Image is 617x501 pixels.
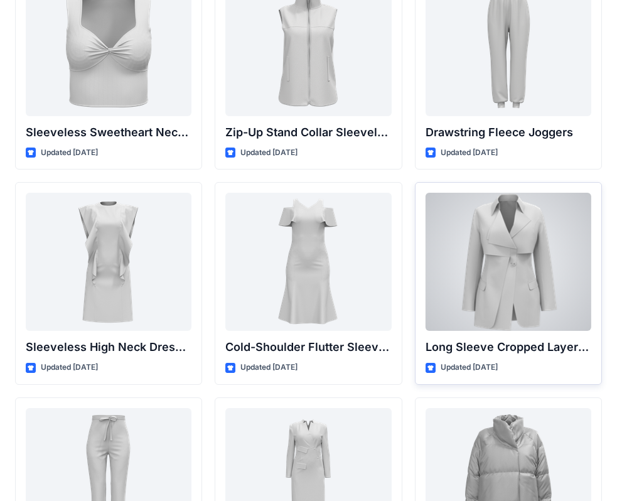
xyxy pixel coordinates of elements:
[240,361,298,374] p: Updated [DATE]
[26,338,191,356] p: Sleeveless High Neck Dress with Front Ruffle
[426,124,591,141] p: Drawstring Fleece Joggers
[441,146,498,159] p: Updated [DATE]
[225,193,391,331] a: Cold-Shoulder Flutter Sleeve Midi Dress
[225,124,391,141] p: Zip-Up Stand Collar Sleeveless Vest
[41,361,98,374] p: Updated [DATE]
[426,193,591,331] a: Long Sleeve Cropped Layered Blazer Dress
[26,124,191,141] p: Sleeveless Sweetheart Neck Twist-Front Crop Top
[441,361,498,374] p: Updated [DATE]
[41,146,98,159] p: Updated [DATE]
[240,146,298,159] p: Updated [DATE]
[225,338,391,356] p: Cold-Shoulder Flutter Sleeve Midi Dress
[426,338,591,356] p: Long Sleeve Cropped Layered Blazer Dress
[26,193,191,331] a: Sleeveless High Neck Dress with Front Ruffle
